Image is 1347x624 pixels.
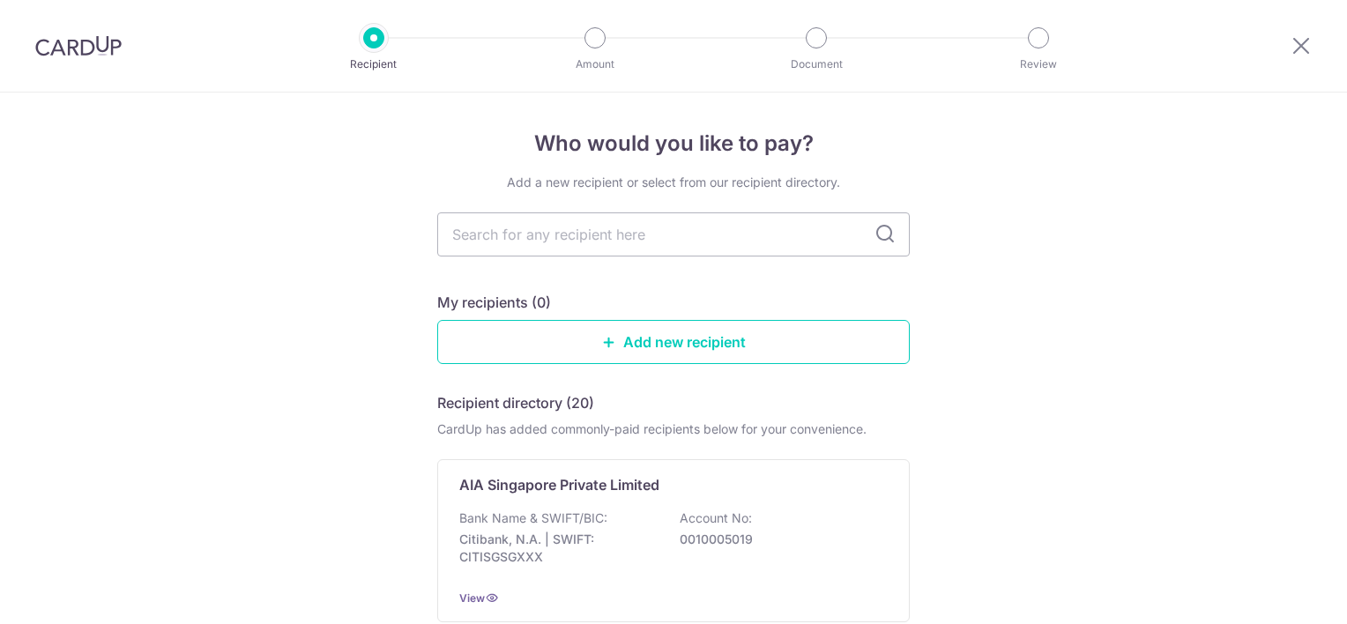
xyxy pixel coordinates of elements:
[437,212,910,256] input: Search for any recipient here
[680,509,752,527] p: Account No:
[437,292,551,313] h5: My recipients (0)
[35,35,122,56] img: CardUp
[459,531,657,566] p: Citibank, N.A. | SWIFT: CITISGSGXXX
[530,56,660,73] p: Amount
[437,128,910,160] h4: Who would you like to pay?
[680,531,877,548] p: 0010005019
[437,420,910,438] div: CardUp has added commonly-paid recipients below for your convenience.
[309,56,439,73] p: Recipient
[973,56,1104,73] p: Review
[459,474,659,495] p: AIA Singapore Private Limited
[437,320,910,364] a: Add new recipient
[751,56,882,73] p: Document
[459,591,485,605] a: View
[1234,571,1329,615] iframe: Opens a widget where you can find more information
[459,509,607,527] p: Bank Name & SWIFT/BIC:
[437,174,910,191] div: Add a new recipient or select from our recipient directory.
[437,392,594,413] h5: Recipient directory (20)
